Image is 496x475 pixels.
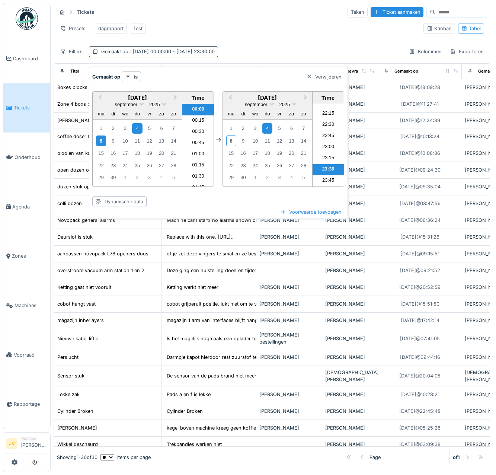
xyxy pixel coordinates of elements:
div: [DATE] @ 10:28:21 [400,391,439,398]
li: 01:15 [182,160,214,171]
div: dinsdag [238,109,248,119]
div: aanpassen novopack L78 openers doos [57,250,148,257]
div: coffee doser 01 ejector en Screw en rotatie elk alarm je kan hebben. [57,133,211,140]
div: Choose woensdag 10 september 2025 [120,136,130,146]
div: Taken [348,7,368,17]
div: [PERSON_NAME] [325,317,375,324]
div: Choose vrijdag 5 september 2025 [274,123,284,133]
div: [DATE] @ 09:15:51 [400,250,439,257]
li: 22:30 [313,119,344,131]
div: [DATE] @ 15:31:26 [400,233,439,240]
div: magazijn inherlayers [57,317,104,324]
div: Gemaakt op [101,48,215,55]
div: Titel [70,68,79,74]
div: Choose dinsdag 16 september 2025 [108,148,118,158]
li: 00:30 [182,127,214,138]
div: Choose donderdag 18 september 2025 [262,148,272,158]
div: Month september, 2025 [95,122,179,184]
div: Deurslot is stuk [57,233,93,240]
div: Month september, 2025 [225,122,310,184]
li: 00:15 [182,115,214,127]
div: [PERSON_NAME] [325,250,375,257]
div: Exporteren [447,46,487,57]
div: [PERSON_NAME] [325,354,375,361]
div: [DATE] @ 03:09:38 [399,441,441,448]
div: [DATE] @ 11:27:41 [401,101,439,108]
div: [PERSON_NAME] [325,200,375,207]
strong: Gemaakt op [92,73,120,80]
div: Time [184,95,212,101]
div: Choose dinsdag 2 september 2025 [238,123,248,133]
div: [DATE] @ 09:21:52 [400,267,440,274]
div: Choose zaterdag 4 oktober 2025 [287,172,297,182]
div: Choose zondag 7 september 2025 [169,123,179,133]
div: Choose maandag 8 september 2025 [96,136,106,146]
div: Choose donderdag 11 september 2025 [132,136,142,146]
div: Cylinder Broken [57,408,93,415]
div: Choose zaterdag 6 september 2025 [287,123,297,133]
span: Dashboard [13,55,47,62]
button: Next Month [170,92,182,104]
div: [DATE] @ 09:24:30 [399,166,441,173]
div: [PERSON_NAME] [325,408,375,415]
strong: of 1 [453,454,460,461]
div: Ticket aanmaken [371,7,423,17]
div: [PERSON_NAME] [325,150,375,157]
div: Aangevraagd door [339,68,376,74]
div: [DATE] @ 10:06:36 [400,150,440,157]
div: Choose zaterdag 13 september 2025 [156,136,166,146]
div: open dozen op vouw station [57,166,122,173]
div: [PERSON_NAME] werkt niet wanneer machine draait [57,117,176,124]
div: Deze ging een nulstelling doen en tijdens deze ... [167,267,278,274]
div: cobot grijperuit positie. lukt niet om te verze... [167,300,271,307]
div: [DATE] @ 12:34:39 [400,117,440,124]
span: september [245,102,267,107]
div: [DATE] @ 03:47:56 [400,200,441,207]
div: [DEMOGRAPHIC_DATA][PERSON_NAME] [325,369,375,383]
div: Test [133,25,143,32]
div: Gemaakt op [394,68,418,74]
div: cobot hangt vast [57,300,96,307]
span: Onderhoud [15,154,47,161]
div: Voorwaarde toevoegen [277,207,345,217]
div: [PERSON_NAME] [325,424,375,431]
div: Choose vrijdag 12 september 2025 [144,136,154,146]
div: Choose zaterdag 4 oktober 2025 [156,172,166,182]
div: of je zet deze vingers te smal en ze beschadige... [167,250,279,257]
div: [PERSON_NAME] [259,424,319,431]
span: Agenda [12,203,47,210]
div: Choose dinsdag 9 september 2025 [108,136,118,146]
div: magazijn 1 arm van interfaces blijft hangen [167,317,263,324]
li: 22:45 [313,131,344,142]
div: Choose dinsdag 30 september 2025 [238,172,248,182]
div: zondag [169,109,179,119]
div: vrijdag [274,109,284,119]
div: Perslucht [57,354,79,361]
div: zaterdag [287,109,297,119]
li: 01:45 [182,182,214,194]
div: Filters [57,46,86,57]
div: [PERSON_NAME] [325,441,375,448]
button: Previous Month [224,92,236,104]
div: [PERSON_NAME] [325,117,375,124]
div: Choose woensdag 17 september 2025 [120,148,130,158]
div: Choose woensdag 24 september 2025 [250,160,260,170]
div: [PERSON_NAME] bestellingen [259,331,319,345]
h2: [DATE] [93,95,182,101]
li: 00:45 [182,138,214,149]
div: [PERSON_NAME] [259,217,319,224]
div: Choose dinsdag 23 september 2025 [108,160,118,170]
div: Choose donderdag 4 september 2025 [262,123,272,133]
div: Choose zaterdag 20 september 2025 [156,148,166,158]
div: Choose vrijdag 19 september 2025 [144,148,154,158]
div: Choose dinsdag 9 september 2025 [238,136,248,146]
div: Sensor stuk [57,372,84,379]
div: woensdag [120,109,130,119]
div: [PERSON_NAME] [325,101,375,108]
div: Choose donderdag 2 oktober 2025 [262,172,272,182]
li: [PERSON_NAME] [20,436,47,452]
div: Choose vrijdag 3 oktober 2025 [274,172,284,182]
div: [PERSON_NAME] [259,391,319,398]
div: maandag [226,109,236,119]
div: Ketting werkt niet meer [167,284,218,291]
